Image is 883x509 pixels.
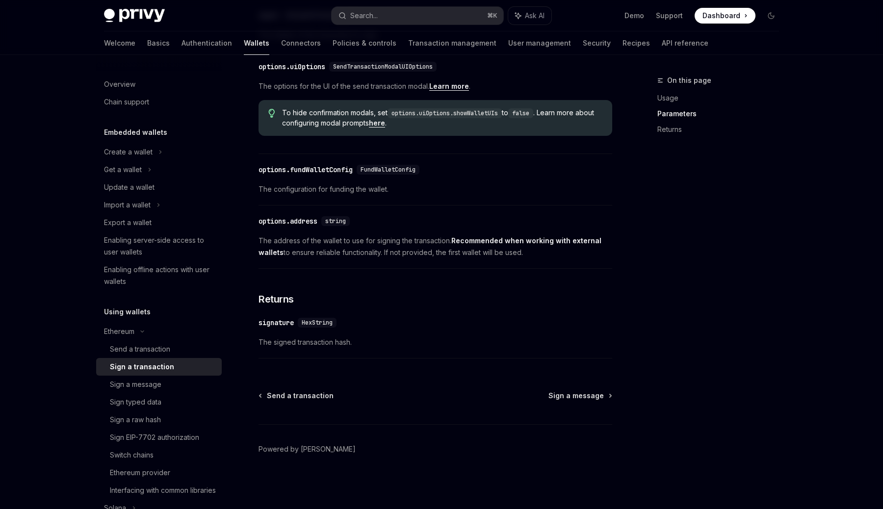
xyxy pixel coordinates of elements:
div: options.address [259,216,317,226]
div: options.uiOptions [259,62,325,72]
div: Send a transaction [110,343,170,355]
div: Create a wallet [104,146,153,158]
span: FundWalletConfig [361,166,416,174]
code: options.uiOptions.showWalletUIs [388,108,502,118]
div: Get a wallet [104,164,142,176]
a: Authentication [182,31,232,55]
div: Export a wallet [104,217,152,229]
a: Enabling offline actions with user wallets [96,261,222,290]
span: Dashboard [702,11,740,21]
a: Learn more [429,82,469,91]
h5: Using wallets [104,306,151,318]
a: Connectors [281,31,321,55]
button: Ask AI [508,7,551,25]
a: Security [583,31,611,55]
span: The signed transaction hash. [259,336,612,348]
a: Transaction management [408,31,496,55]
span: Returns [259,292,294,306]
div: Import a wallet [104,199,151,211]
a: Support [656,11,683,21]
a: Demo [624,11,644,21]
a: Sign a message [548,391,611,401]
a: Overview [96,76,222,93]
a: Wallets [244,31,269,55]
a: Enabling server-side access to user wallets [96,231,222,261]
a: Sign typed data [96,393,222,411]
a: Send a transaction [260,391,334,401]
div: Sign typed data [110,396,161,408]
div: Ethereum provider [110,467,170,479]
a: Sign EIP-7702 authorization [96,429,222,446]
div: Search... [350,10,378,22]
a: Basics [147,31,170,55]
span: The configuration for funding the wallet. [259,183,612,195]
a: Parameters [657,106,787,122]
span: Ask AI [525,11,545,21]
span: On this page [667,75,711,86]
div: Enabling server-side access to user wallets [104,234,216,258]
a: User management [508,31,571,55]
a: Export a wallet [96,214,222,231]
code: false [508,108,533,118]
a: Interfacing with common libraries [96,482,222,499]
a: Ethereum provider [96,464,222,482]
span: SendTransactionModalUIOptions [333,63,433,71]
a: Returns [657,122,787,137]
div: Sign a raw hash [110,414,161,426]
a: Recipes [623,31,650,55]
div: Sign a transaction [110,361,174,373]
button: Search...⌘K [332,7,503,25]
div: Enabling offline actions with user wallets [104,264,216,287]
div: signature [259,318,294,328]
a: Powered by [PERSON_NAME] [259,444,356,454]
span: Sign a message [548,391,604,401]
div: Chain support [104,96,149,108]
a: Welcome [104,31,135,55]
span: The options for the UI of the send transaction modal. . [259,80,612,92]
a: here [369,119,385,127]
span: The address of the wallet to use for signing the transaction. to ensure reliable functionality. I... [259,235,612,258]
a: Chain support [96,93,222,111]
span: HexString [302,319,333,327]
div: Interfacing with common libraries [110,484,216,496]
a: Send a transaction [96,340,222,358]
div: Ethereum [104,326,134,337]
div: Sign EIP-7702 authorization [110,432,199,443]
a: Update a wallet [96,178,222,196]
div: Switch chains [110,449,154,461]
a: API reference [662,31,708,55]
a: Usage [657,90,787,106]
div: options.fundWalletConfig [259,165,353,175]
span: Send a transaction [267,391,334,401]
a: Sign a transaction [96,358,222,376]
a: Switch chains [96,446,222,464]
span: ⌘ K [487,12,497,20]
div: Overview [104,78,135,90]
img: dark logo [104,9,165,23]
div: Update a wallet [104,181,155,193]
a: Policies & controls [333,31,396,55]
a: Sign a message [96,376,222,393]
a: Sign a raw hash [96,411,222,429]
span: string [325,217,346,225]
svg: Tip [268,109,275,118]
span: To hide confirmation modals, set to . Learn more about configuring modal prompts . [282,108,602,128]
div: Sign a message [110,379,161,390]
h5: Embedded wallets [104,127,167,138]
a: Dashboard [695,8,755,24]
button: Toggle dark mode [763,8,779,24]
